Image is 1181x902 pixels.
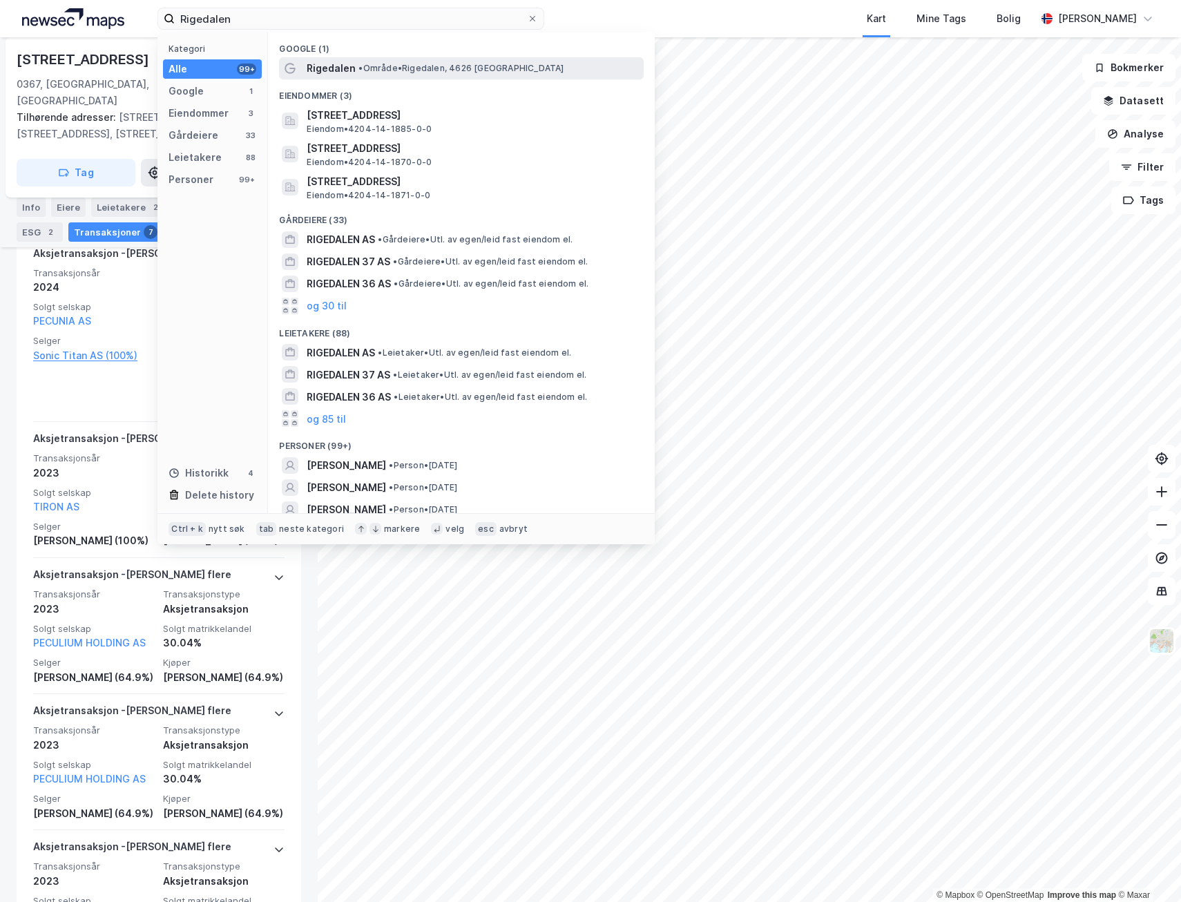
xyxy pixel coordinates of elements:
[185,487,254,503] div: Delete history
[307,190,430,201] span: Eiendom • 4204-14-1871-0-0
[33,805,155,822] div: [PERSON_NAME] (64.9%)
[245,152,256,163] div: 88
[33,657,155,669] span: Selger
[33,838,231,861] div: Aksjetransaksjon - [PERSON_NAME] flere
[237,64,256,75] div: 99+
[378,347,382,358] span: •
[307,124,432,135] span: Eiendom • 4204-14-1885-0-0
[475,522,497,536] div: esc
[268,430,655,454] div: Personer (99+)
[307,60,356,77] span: Rigedalen
[393,370,397,380] span: •
[389,460,457,471] span: Person • [DATE]
[33,301,155,313] span: Solgt selskap
[33,623,155,635] span: Solgt selskap
[148,200,162,214] div: 2
[307,410,346,427] button: og 85 til
[245,108,256,119] div: 3
[394,278,588,289] span: Gårdeiere • Utl. av egen/leid fast eiendom el.
[33,501,79,512] a: TIRON AS
[378,347,571,358] span: Leietaker • Utl. av egen/leid fast eiendom el.
[33,315,91,327] a: PECUNIA AS
[169,171,213,188] div: Personer
[163,873,285,890] div: Aksjetransaksjon
[91,198,168,217] div: Leietakere
[22,8,124,29] img: logo.a4113a55bc3d86da70a041830d287a7e.svg
[33,773,146,785] a: PECULIUM HOLDING AS
[394,392,398,402] span: •
[245,86,256,97] div: 1
[33,335,155,347] span: Selger
[307,298,347,314] button: og 30 til
[33,637,146,649] a: PECULIUM HOLDING AS
[17,222,63,242] div: ESG
[268,79,655,104] div: Eiendommer (3)
[279,524,344,535] div: neste kategori
[389,482,393,492] span: •
[358,63,564,74] span: Område • Rigedalen, 4626 [GEOGRAPHIC_DATA]
[268,32,655,57] div: Google (1)
[1112,836,1181,902] iframe: Chat Widget
[33,487,155,499] span: Solgt selskap
[33,702,231,725] div: Aksjetransaksjon - [PERSON_NAME] flere
[17,48,152,70] div: [STREET_ADDRESS]
[1082,54,1175,81] button: Bokmerker
[163,737,285,754] div: Aksjetransaksjon
[307,157,432,168] span: Eiendom • 4204-14-1870-0-0
[33,245,231,267] div: Aksjetransaksjon - [PERSON_NAME] flere
[268,204,655,229] div: Gårdeiere (33)
[256,522,277,536] div: tab
[33,465,155,481] div: 2023
[268,317,655,342] div: Leietakere (88)
[17,159,135,186] button: Tag
[1091,87,1175,115] button: Datasett
[144,225,157,239] div: 7
[867,10,886,27] div: Kart
[307,389,391,405] span: RIGEDALEN 36 AS
[358,63,363,73] span: •
[389,504,393,515] span: •
[307,173,638,190] span: [STREET_ADDRESS]
[163,588,285,600] span: Transaksjonstype
[1149,628,1175,654] img: Z
[389,460,393,470] span: •
[499,524,528,535] div: avbryt
[169,149,222,166] div: Leietakere
[384,524,420,535] div: markere
[33,566,231,588] div: Aksjetransaksjon - [PERSON_NAME] flere
[33,601,155,617] div: 2023
[307,479,386,496] span: [PERSON_NAME]
[1109,153,1175,181] button: Filter
[307,367,390,383] span: RIGEDALEN 37 AS
[33,347,155,364] a: Sonic Titan AS (100%)
[33,430,231,452] div: Aksjetransaksjon - [PERSON_NAME] flere
[163,861,285,872] span: Transaksjonstype
[245,468,256,479] div: 4
[389,482,457,493] span: Person • [DATE]
[393,256,397,267] span: •
[33,759,155,771] span: Solgt selskap
[163,657,285,669] span: Kjøper
[307,107,638,124] span: [STREET_ADDRESS]
[394,278,398,289] span: •
[163,725,285,736] span: Transaksjonstype
[307,140,638,157] span: [STREET_ADDRESS]
[33,873,155,890] div: 2023
[17,198,46,217] div: Info
[163,771,285,787] div: 30.04%
[33,279,155,296] div: 2024
[997,10,1021,27] div: Bolig
[163,623,285,635] span: Solgt matrikkelandel
[33,737,155,754] div: 2023
[916,10,966,27] div: Mine Tags
[163,635,285,651] div: 30.04%
[44,225,57,239] div: 2
[1058,10,1137,27] div: [PERSON_NAME]
[163,759,285,771] span: Solgt matrikkelandel
[33,452,155,464] span: Transaksjonsår
[445,524,464,535] div: velg
[307,501,386,518] span: [PERSON_NAME]
[307,253,390,270] span: RIGEDALEN 37 AS
[169,105,229,122] div: Eiendommer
